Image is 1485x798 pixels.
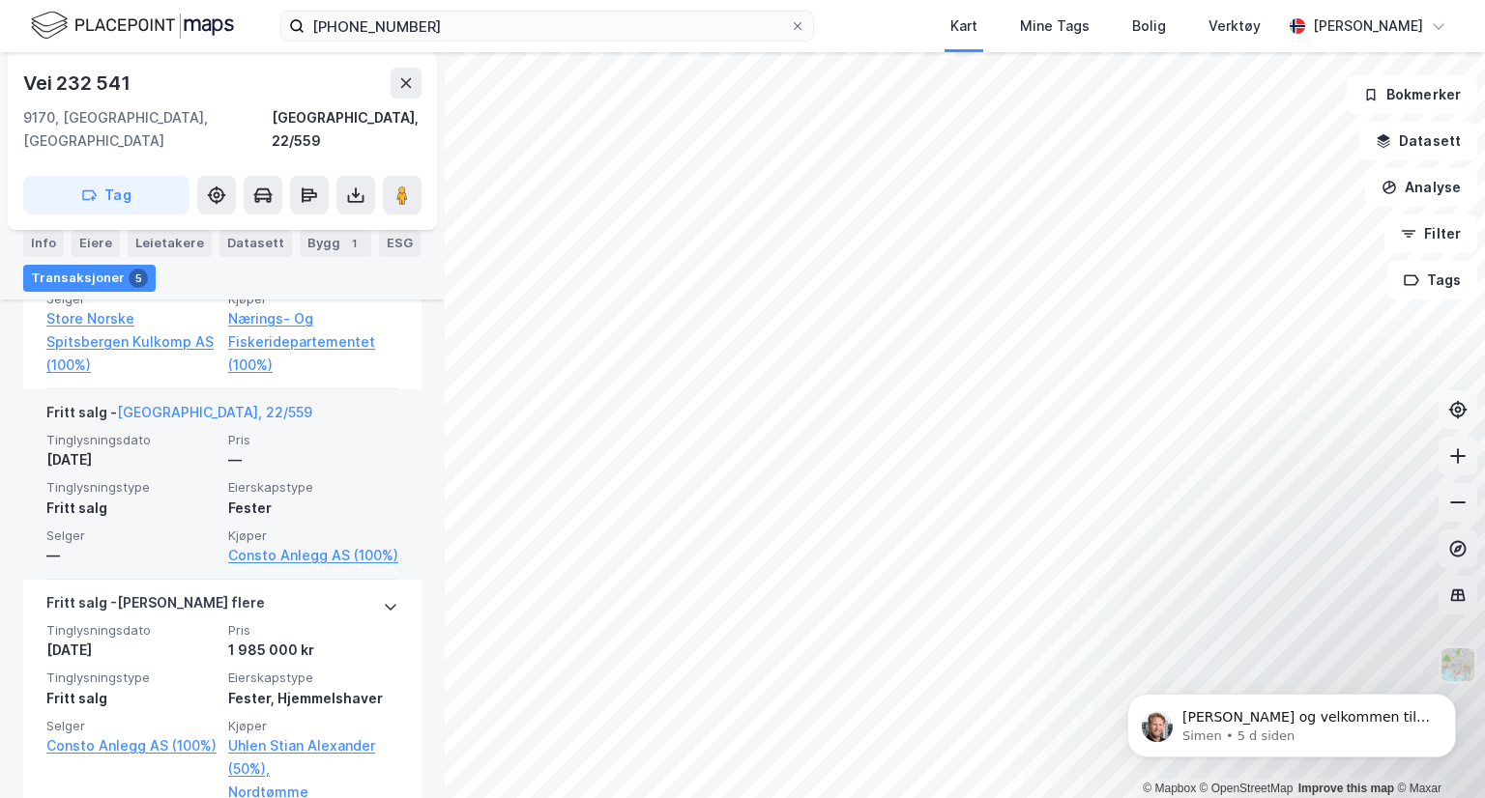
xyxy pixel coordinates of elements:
div: Fritt salg [46,687,217,710]
div: Info [23,230,64,257]
div: [DATE] [46,448,217,471]
div: Leietakere [128,230,212,257]
div: Fritt salg - [PERSON_NAME] flere [46,591,265,622]
button: Bokmerker [1347,75,1477,114]
div: 1 985 000 kr [228,639,398,662]
iframe: Intercom notifications melding [1098,653,1485,788]
a: Improve this map [1298,782,1394,795]
a: [GEOGRAPHIC_DATA], 22/559 [117,404,312,420]
span: Tinglysningstype [46,670,217,686]
button: Tag [23,176,189,214]
img: Z [1440,646,1476,683]
a: Mapbox [1143,782,1196,795]
div: 9170, [GEOGRAPHIC_DATA], [GEOGRAPHIC_DATA] [23,106,272,153]
div: Verktøy [1208,14,1261,38]
div: 5 [129,269,148,288]
div: — [46,544,217,567]
span: Pris [228,432,398,448]
span: Tinglysningstype [46,479,217,496]
div: Fester, Hjemmelshaver [228,687,398,710]
button: Tags [1387,261,1477,299]
a: Consto Anlegg AS (100%) [46,734,217,757]
a: Store Norske Spitsbergen Kulkomp AS (100%) [46,307,217,377]
button: Analyse [1365,168,1477,207]
div: — [228,448,398,471]
span: Eierskapstype [228,479,398,496]
div: Bygg [300,230,371,257]
img: logo.f888ab2527a4732fd821a326f86c7f29.svg [31,9,234,43]
a: Nærings- Og Fiskeridepartementet (100%) [228,307,398,377]
a: Uhlen Stian Alexander (50%), [228,734,398,781]
div: Transaksjoner [23,265,156,292]
span: Selger [46,718,217,734]
span: Pris [228,622,398,639]
div: Bolig [1132,14,1166,38]
button: Filter [1384,214,1477,253]
div: [PERSON_NAME] [1313,14,1423,38]
div: Fester [228,497,398,520]
div: Kart [950,14,977,38]
div: Vei 232 541 [23,68,134,99]
input: Søk på adresse, matrikkel, gårdeiere, leietakere eller personer [305,12,790,41]
div: Fritt salg - [46,401,312,432]
div: ESG [379,230,421,257]
span: Tinglysningsdato [46,622,217,639]
a: OpenStreetMap [1200,782,1294,795]
div: Eiere [72,230,120,257]
span: Kjøper [228,527,398,544]
div: Fritt salg [46,497,217,520]
a: Consto Anlegg AS (100%) [228,544,398,567]
div: [GEOGRAPHIC_DATA], 22/559 [272,106,422,153]
div: Mine Tags [1020,14,1090,38]
span: Tinglysningsdato [46,432,217,448]
span: Eierskapstype [228,670,398,686]
span: Selger [46,527,217,544]
button: Datasett [1359,122,1477,160]
div: 1 [344,234,364,253]
span: Kjøper [228,718,398,734]
div: Datasett [219,230,292,257]
div: [DATE] [46,639,217,662]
